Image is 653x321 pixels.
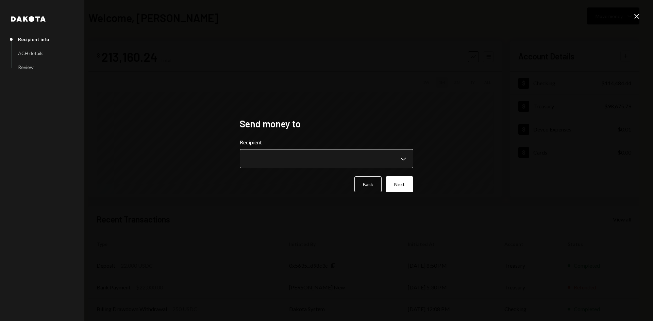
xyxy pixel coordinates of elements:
[240,149,413,168] button: Recipient
[18,50,44,56] div: ACH details
[386,176,413,192] button: Next
[240,138,413,146] label: Recipient
[18,36,49,42] div: Recipient info
[18,64,34,70] div: Review
[240,117,413,130] h2: Send money to
[354,176,382,192] button: Back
